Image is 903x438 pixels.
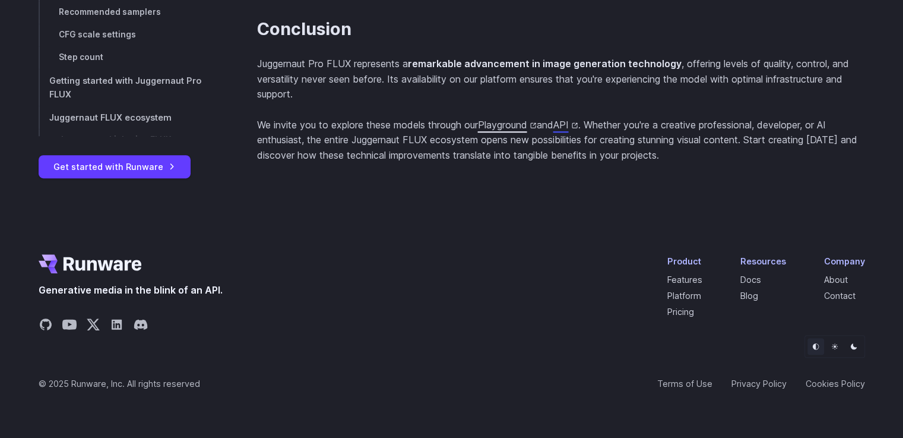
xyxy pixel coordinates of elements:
span: Recommended samplers [59,7,161,17]
a: Share on LinkedIn [110,317,124,335]
a: Contact [824,291,856,301]
a: Juggernaut Lightning FLUX [39,129,219,152]
a: Share on Discord [134,317,148,335]
a: CFG scale settings [39,24,219,46]
a: Share on YouTube [62,317,77,335]
a: Blog [740,291,758,301]
a: Step count [39,46,219,69]
a: Recommended samplers [39,1,219,24]
button: Default [807,338,824,355]
a: Platform [667,291,701,301]
a: Pricing [667,307,694,317]
a: About [824,275,848,285]
div: Product [667,254,702,268]
a: Features [667,275,702,285]
a: Docs [740,275,761,285]
span: Juggernaut Lightning FLUX [59,135,171,144]
p: We invite you to explore these models through our and . Whether you're a creative professional, d... [257,118,865,163]
span: Step count [59,52,103,62]
span: © 2025 Runware, Inc. All rights reserved [39,377,200,390]
a: Getting started with Juggernaut Pro FLUX [39,69,219,106]
a: Juggernaut FLUX ecosystem [39,106,219,129]
button: Light [826,338,843,355]
span: Juggernaut FLUX ecosystem [49,112,172,122]
button: Dark [845,338,862,355]
span: CFG scale settings [59,30,136,39]
span: Generative media in the blink of an API. [39,283,223,298]
a: Cookies Policy [806,377,865,390]
a: Playground [478,119,537,131]
a: Share on X [86,317,100,335]
div: Company [824,254,865,268]
span: Getting started with Juggernaut Pro FLUX [49,75,201,99]
p: Juggernaut Pro FLUX represents a , offering levels of quality, control, and versatility never see... [257,56,865,102]
strong: remarkable advancement in image generation technology [408,58,682,70]
a: Privacy Policy [731,377,787,390]
a: Go to / [39,254,142,273]
a: Conclusion [257,19,351,40]
a: Terms of Use [657,377,712,390]
a: Share on GitHub [39,317,53,335]
ul: Theme selector [804,335,865,358]
a: API [553,119,578,131]
a: Get started with Runware [39,155,191,178]
div: Resources [740,254,786,268]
